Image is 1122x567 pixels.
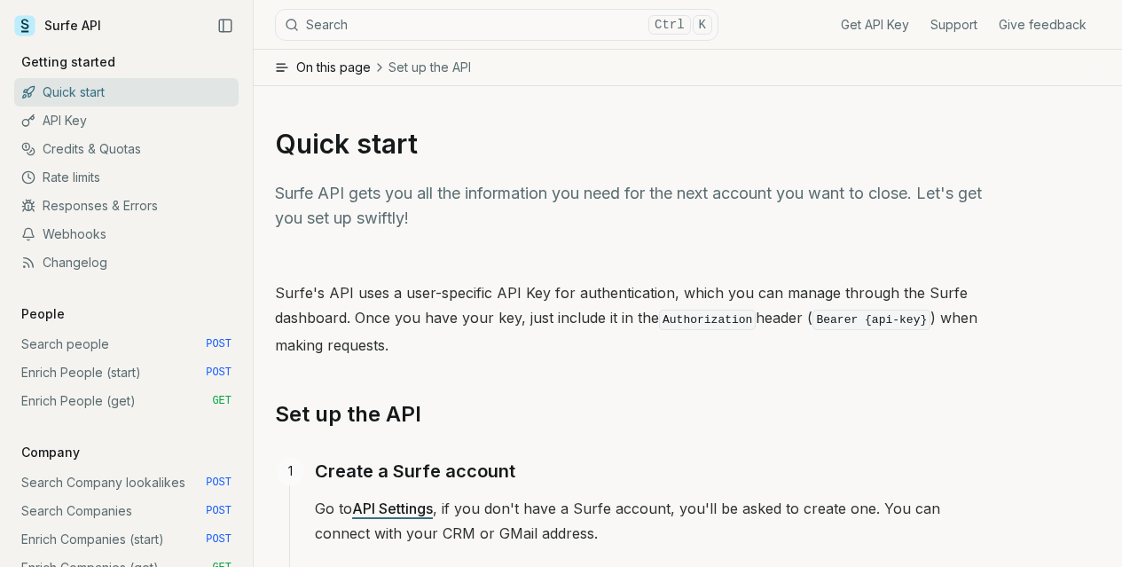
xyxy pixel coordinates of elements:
a: Changelog [14,248,239,277]
a: Surfe API [14,12,101,39]
code: Authorization [659,310,756,330]
code: Bearer {api-key} [812,310,930,330]
a: Rate limits [14,163,239,192]
kbd: Ctrl [648,15,691,35]
a: Enrich Companies (start) POST [14,525,239,554]
span: POST [206,337,231,351]
a: Responses & Errors [14,192,239,220]
button: On this pageSet up the API [254,50,1122,85]
a: API Settings [352,500,433,517]
p: Go to , if you don't have a Surfe account, you'll be asked to create one. You can connect with yo... [315,496,995,546]
a: Credits & Quotas [14,135,239,163]
span: Set up the API [388,59,471,76]
a: Search Companies POST [14,497,239,525]
a: Search people POST [14,330,239,358]
span: POST [206,476,231,490]
a: API Key [14,106,239,135]
p: Surfe's API uses a user-specific API Key for authentication, which you can manage through the Sur... [275,280,995,358]
button: SearchCtrlK [275,9,718,41]
button: Collapse Sidebar [212,12,239,39]
a: Enrich People (get) GET [14,387,239,415]
p: Surfe API gets you all the information you need for the next account you want to close. Let's get... [275,181,995,231]
kbd: K [693,15,712,35]
p: People [14,305,72,323]
a: Set up the API [275,400,421,429]
span: POST [206,532,231,547]
h1: Quick start [275,128,995,160]
p: Company [14,444,87,461]
a: Get API Key [841,16,909,34]
a: Webhooks [14,220,239,248]
a: Quick start [14,78,239,106]
span: GET [212,394,231,408]
span: POST [206,366,231,380]
span: POST [206,504,231,518]
a: Support [930,16,977,34]
a: Create a Surfe account [315,457,515,485]
p: Getting started [14,53,122,71]
a: Search Company lookalikes POST [14,469,239,497]
a: Enrich People (start) POST [14,358,239,387]
a: Give feedback [999,16,1087,34]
